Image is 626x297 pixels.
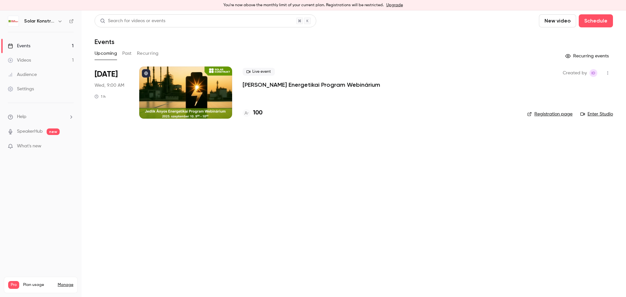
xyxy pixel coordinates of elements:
div: Events [8,43,30,49]
span: Live event [243,68,275,76]
span: Istvan Dobo [589,69,597,77]
div: Settings [8,86,34,92]
h1: Events [95,38,114,46]
a: Manage [58,282,73,288]
a: Upgrade [386,3,403,8]
li: help-dropdown-opener [8,113,74,120]
span: ID [591,69,595,77]
span: Wed, 9:00 AM [95,82,124,89]
button: Past [122,48,132,59]
span: Created by [563,69,587,77]
span: Plan usage [23,282,54,288]
div: 1 h [95,94,106,99]
span: Help [17,113,26,120]
h6: Solar Konstrukt Kft. [24,18,55,24]
div: Videos [8,57,31,64]
a: [PERSON_NAME] Energetikai Program Webinárium [243,81,380,89]
a: 100 [243,109,262,117]
div: Audience [8,71,37,78]
a: Registration page [527,111,573,117]
a: Enter Studio [580,111,613,117]
div: Search for videos or events [100,18,165,24]
div: Sep 10 Wed, 9:00 AM (Europe/Budapest) [95,67,129,119]
button: Schedule [579,14,613,27]
button: New video [539,14,576,27]
span: [DATE] [95,69,118,80]
img: Solar Konstrukt Kft. [8,16,19,26]
a: SpeakerHub [17,128,43,135]
span: new [47,128,60,135]
button: Recurring [137,48,159,59]
span: What's new [17,143,41,150]
button: Upcoming [95,48,117,59]
span: Pro [8,281,19,289]
h4: 100 [253,109,262,117]
button: Recurring events [562,51,613,61]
